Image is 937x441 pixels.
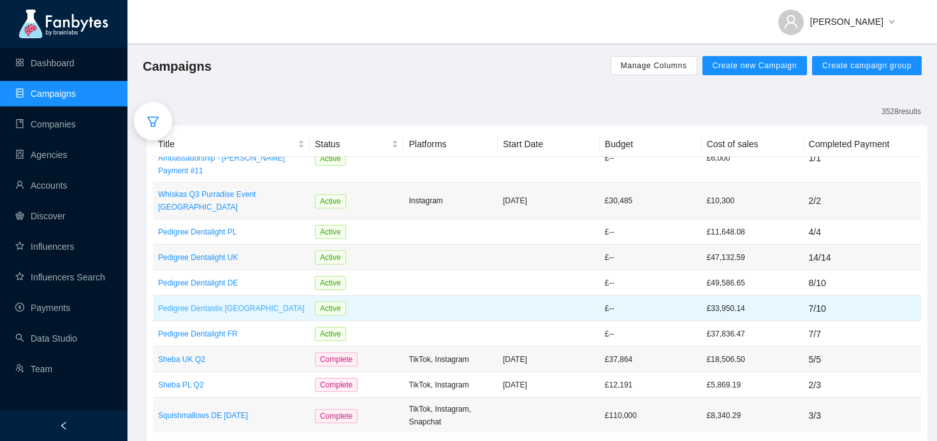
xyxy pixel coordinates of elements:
a: appstoreDashboard [15,58,75,68]
p: TikTok, Instagram [409,379,493,391]
td: 3 / 3 [804,398,921,434]
p: £ -- [605,328,697,340]
p: £5,869.19 [707,379,799,391]
p: £ -- [605,302,697,315]
a: Pedigree Dentalight FR [158,328,305,340]
span: Active [315,225,346,239]
span: Active [315,194,346,208]
a: starInfluencers Search [15,272,105,282]
a: starInfluencers [15,242,74,252]
th: Platforms [403,132,498,157]
span: Campaigns [143,56,212,76]
span: Active [315,301,346,315]
button: Create new Campaign [702,56,808,75]
p: £8,340.29 [707,409,799,422]
a: Mars Petcare | JWB | Brand Ambassadorship - [PERSON_NAME] Payment #11 [158,139,305,177]
th: Budget [600,132,702,157]
p: £47,132.59 [707,251,799,264]
p: £ 110,000 [605,409,697,422]
p: £6,000 [707,152,799,164]
span: Complete [315,352,358,366]
span: Create new Campaign [713,61,797,71]
td: 8 / 10 [804,270,921,296]
th: Completed Payment [804,132,921,157]
p: Instagram [409,194,493,207]
span: Active [315,276,346,290]
p: £33,950.14 [707,302,799,315]
p: £ 30,485 [605,194,697,207]
p: £ -- [605,226,697,238]
p: [DATE] [503,379,595,391]
p: TikTok, Instagram [409,353,493,366]
td: 2 / 2 [804,183,921,219]
a: usergroup-addTeam [15,364,52,374]
p: TikTok, Instagram, Snapchat [409,403,493,428]
a: Pedigree Dentalight PL [158,226,305,238]
span: Manage Columns [621,61,687,71]
td: 1 / 1 [804,134,921,183]
td: 4 / 4 [804,219,921,245]
a: Pedigree Dentalight UK [158,251,305,264]
p: [DATE] [503,194,595,207]
p: 3528 results [882,105,921,118]
p: £10,300 [707,194,799,207]
a: Pedigree Dentastix [GEOGRAPHIC_DATA] [158,302,305,315]
a: bookCompanies [15,119,76,129]
th: Start Date [498,132,600,157]
th: Cost of sales [702,132,804,157]
p: £18,506.50 [707,353,799,366]
p: £49,586.65 [707,277,799,289]
p: £ 12,191 [605,379,697,391]
span: down [889,18,895,26]
button: Manage Columns [611,56,697,75]
span: Active [315,152,346,166]
span: Active [315,250,346,264]
p: £ -- [605,277,697,289]
a: Squishmallows DE [DATE] [158,409,305,422]
td: 5 / 5 [804,347,921,372]
td: 7 / 10 [804,296,921,321]
p: £11,648.08 [707,226,799,238]
button: [PERSON_NAME]down [768,6,905,27]
span: filter [147,115,159,128]
span: [PERSON_NAME] [810,15,883,29]
a: Whiskas Q3 Purradise Event [GEOGRAPHIC_DATA] [158,188,305,213]
a: radar-chartDiscover [15,211,65,221]
td: 7 / 7 [804,321,921,347]
span: left [59,421,68,430]
p: £37,836.47 [707,328,799,340]
span: Complete [315,378,358,392]
td: 2 / 3 [804,372,921,398]
span: Complete [315,409,358,423]
span: Create campaign group [822,61,912,71]
p: [DATE] [503,353,595,366]
span: user [783,14,799,29]
a: userAccounts [15,180,68,191]
span: Title [158,137,295,151]
a: Pedigree Dentalight DE [158,277,305,289]
a: Sheba PL Q2 [158,379,305,391]
span: Status [315,137,389,151]
p: £ 37,864 [605,353,697,366]
th: Title [153,132,310,157]
button: Create campaign group [812,56,922,75]
a: databaseCampaigns [15,89,76,99]
a: searchData Studio [15,333,77,343]
p: £ -- [605,152,697,164]
td: 14 / 14 [804,245,921,270]
a: containerAgencies [15,150,68,160]
p: £ -- [605,251,697,264]
a: pay-circlePayments [15,303,70,313]
span: Active [315,327,346,341]
a: Sheba UK Q2 [158,353,305,366]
